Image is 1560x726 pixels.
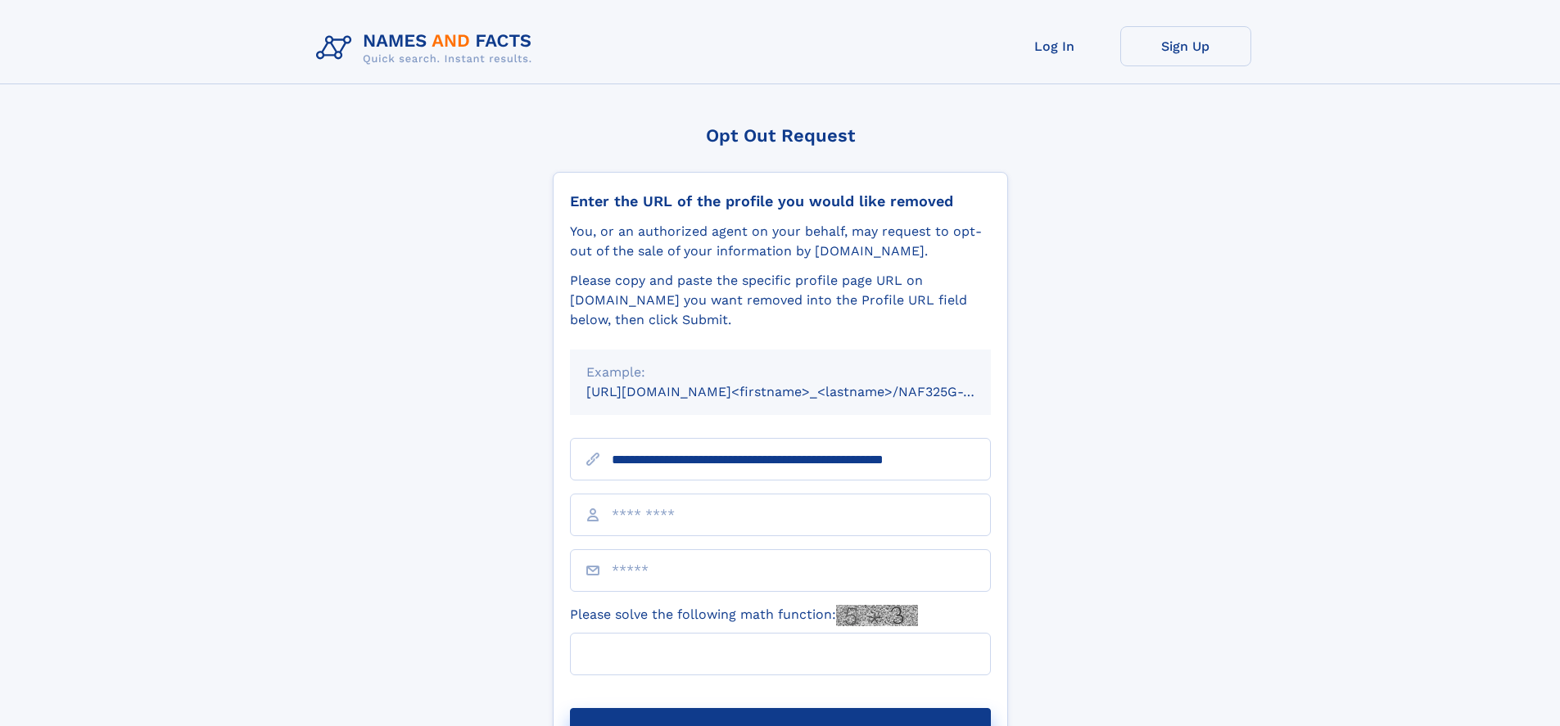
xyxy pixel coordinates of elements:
a: Log In [989,26,1120,66]
small: [URL][DOMAIN_NAME]<firstname>_<lastname>/NAF325G-xxxxxxxx [586,384,1022,399]
div: Example: [586,363,974,382]
div: Opt Out Request [553,125,1008,146]
div: Please copy and paste the specific profile page URL on [DOMAIN_NAME] you want removed into the Pr... [570,271,991,330]
label: Please solve the following math function: [570,605,918,626]
a: Sign Up [1120,26,1251,66]
div: You, or an authorized agent on your behalf, may request to opt-out of the sale of your informatio... [570,222,991,261]
div: Enter the URL of the profile you would like removed [570,192,991,210]
img: Logo Names and Facts [310,26,545,70]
